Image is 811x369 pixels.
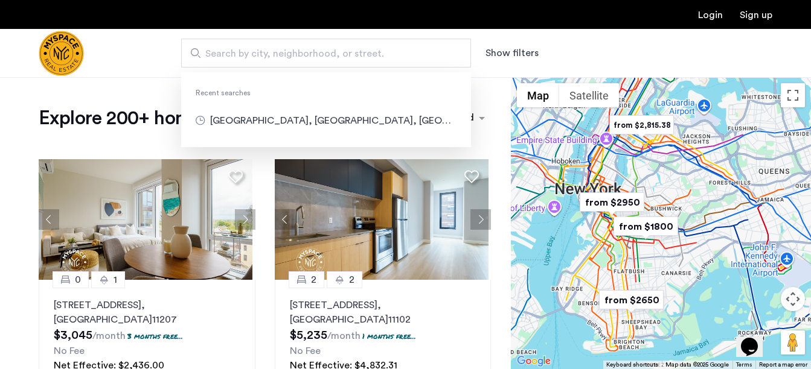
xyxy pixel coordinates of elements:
div: Recent searches [181,87,471,99]
p: [STREET_ADDRESS] 11207 [54,298,240,327]
a: Cazamio Logo [39,31,84,76]
sub: /month [92,331,126,341]
button: Previous apartment [39,209,59,230]
sub: /month [327,331,361,341]
span: 0 [75,273,81,287]
a: Report a map error [759,361,807,369]
div: from $2650 [594,286,668,314]
span: No Fee [290,346,321,356]
p: 3 months free... [127,331,183,341]
a: Login [698,10,723,20]
p: [STREET_ADDRESS] 11102 [290,298,476,327]
span: Search by city, neighborhood, or street. [205,46,437,61]
button: Toggle fullscreen view [781,83,805,107]
button: Next apartment [470,209,491,230]
a: Open this area in Google Maps (opens a new window) [514,353,554,369]
button: Drag Pegman onto the map to open Street View [781,330,805,355]
div: from $2950 [575,189,649,216]
button: Show or hide filters [486,46,539,60]
img: 1997_638519001096654587.png [39,159,252,280]
button: Keyboard shortcuts [606,361,658,369]
img: Google [514,353,554,369]
div: from $1800 [609,213,683,240]
span: No Fee [54,346,85,356]
p: 1 months free... [362,331,416,341]
span: 1 [114,273,117,287]
h1: Explore 200+ homes and apartments [39,106,347,130]
button: Map camera controls [781,287,805,311]
input: Apartment Search [181,39,471,68]
span: $5,235 [290,329,327,341]
span: 2 [311,273,316,287]
span: 2 [349,273,354,287]
a: Terms (opens in new tab) [736,361,752,369]
span: [GEOGRAPHIC_DATA], [GEOGRAPHIC_DATA], [GEOGRAPHIC_DATA], [GEOGRAPHIC_DATA] [210,113,452,128]
button: Next apartment [235,209,255,230]
div: from $2,815.38 [604,112,679,139]
button: Show street map [517,83,559,107]
span: Map data ©2025 Google [665,362,729,368]
span: $3,045 [54,329,92,341]
a: Registration [740,10,772,20]
button: Previous apartment [275,209,295,230]
iframe: chat widget [736,321,775,357]
img: 1997_638519968035243270.png [275,159,489,280]
img: logo [39,31,84,76]
button: Show satellite imagery [559,83,619,107]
